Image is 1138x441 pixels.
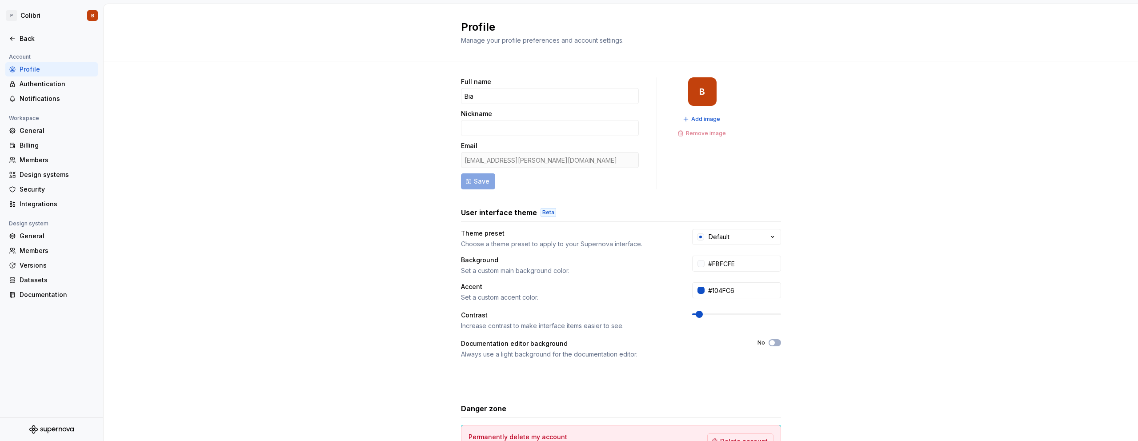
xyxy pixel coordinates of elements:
[461,293,676,302] div: Set a custom accent color.
[20,232,94,241] div: General
[5,258,98,273] a: Versions
[757,339,765,346] label: No
[6,10,17,21] div: P
[691,116,720,123] span: Add image
[2,6,101,25] button: PColibriB
[20,126,94,135] div: General
[461,229,676,238] div: Theme preset
[5,52,34,62] div: Account
[20,156,94,164] div: Members
[5,197,98,211] a: Integrations
[5,77,98,91] a: Authentication
[461,339,741,348] div: Documentation editor background
[5,32,98,46] a: Back
[20,141,94,150] div: Billing
[461,77,491,86] label: Full name
[461,256,676,265] div: Background
[20,65,94,74] div: Profile
[5,113,43,124] div: Workspace
[5,288,98,302] a: Documentation
[5,273,98,287] a: Datasets
[680,113,724,125] button: Add image
[20,246,94,255] div: Members
[461,109,492,118] label: Nickname
[461,321,676,330] div: Increase contrast to make interface items easier to see.
[461,350,741,359] div: Always use a light background for the documentation editor.
[461,266,676,275] div: Set a custom main background color.
[20,200,94,208] div: Integrations
[20,185,94,194] div: Security
[5,182,98,196] a: Security
[20,170,94,179] div: Design systems
[5,168,98,182] a: Design systems
[29,425,74,434] svg: Supernova Logo
[20,261,94,270] div: Versions
[5,62,98,76] a: Profile
[5,229,98,243] a: General
[5,244,98,258] a: Members
[461,282,676,291] div: Accent
[699,88,705,95] div: B
[541,208,556,217] div: Beta
[461,403,506,414] h3: Danger zone
[709,233,729,241] div: Default
[20,80,94,88] div: Authentication
[705,282,781,298] input: #104FC6
[5,92,98,106] a: Notifications
[20,11,40,20] div: Colibri
[461,36,624,44] span: Manage your profile preferences and account settings.
[461,207,537,218] h3: User interface theme
[692,229,781,245] button: Default
[5,153,98,167] a: Members
[20,276,94,285] div: Datasets
[20,290,94,299] div: Documentation
[5,124,98,138] a: General
[91,12,94,19] div: B
[461,240,676,249] div: Choose a theme preset to apply to your Supernova interface.
[461,20,770,34] h2: Profile
[20,94,94,103] div: Notifications
[461,311,676,320] div: Contrast
[20,34,94,43] div: Back
[705,256,781,272] input: #FFFFFF
[5,138,98,152] a: Billing
[5,218,52,229] div: Design system
[461,141,477,150] label: Email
